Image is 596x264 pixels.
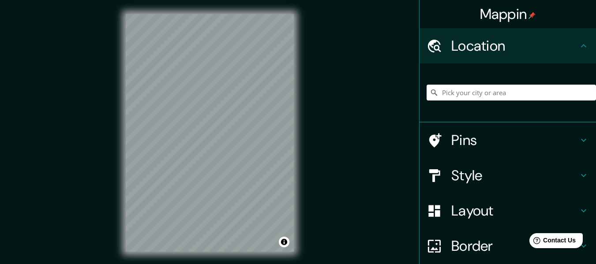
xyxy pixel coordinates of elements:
h4: Mappin [480,5,536,23]
input: Pick your city or area [427,85,596,100]
h4: Style [451,167,578,184]
h4: Layout [451,202,578,219]
h4: Location [451,37,578,55]
iframe: Help widget launcher [517,230,586,254]
h4: Pins [451,131,578,149]
div: Style [420,158,596,193]
h4: Border [451,237,578,255]
canvas: Map [126,14,294,252]
div: Pins [420,123,596,158]
div: Border [420,228,596,264]
div: Location [420,28,596,63]
div: Layout [420,193,596,228]
button: Toggle attribution [279,237,289,247]
img: pin-icon.png [529,12,536,19]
